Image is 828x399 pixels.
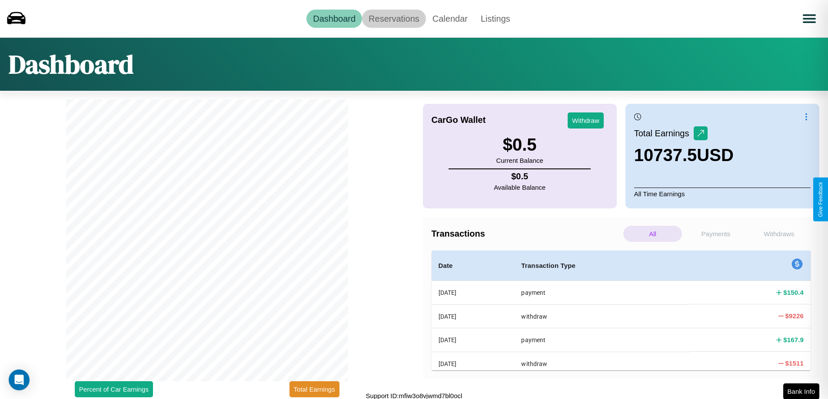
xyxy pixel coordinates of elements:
[514,352,690,375] th: withdraw
[797,7,821,31] button: Open menu
[496,155,543,166] p: Current Balance
[750,226,808,242] p: Withdraws
[818,182,824,217] div: Give Feedback
[494,181,545,193] p: Available Balance
[623,226,682,242] p: All
[474,10,517,28] a: Listings
[75,381,153,397] button: Percent of Car Earnings
[568,112,604,129] button: Withdraw
[432,229,621,239] h4: Transactions
[432,115,486,125] h4: CarGo Wallet
[634,145,734,165] h3: 10737.5 USD
[289,381,339,397] button: Total Earnings
[514,304,690,328] th: withdraw
[432,304,515,328] th: [DATE]
[439,261,508,271] h4: Date
[496,135,543,155] h3: $ 0.5
[514,281,690,305] th: payment
[362,10,426,28] a: Reservations
[9,46,133,82] h1: Dashboard
[494,171,545,181] h4: $ 0.5
[783,288,804,297] h4: $ 150.4
[634,125,694,141] p: Total Earnings
[432,281,515,305] th: [DATE]
[521,261,683,271] h4: Transaction Type
[686,226,745,242] p: Payments
[634,188,811,200] p: All Time Earnings
[9,369,30,390] div: Open Intercom Messenger
[785,311,804,320] h4: $ 9226
[514,328,690,352] th: payment
[432,328,515,352] th: [DATE]
[306,10,362,28] a: Dashboard
[783,335,804,344] h4: $ 167.9
[785,359,804,368] h4: $ 1511
[432,352,515,375] th: [DATE]
[426,10,474,28] a: Calendar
